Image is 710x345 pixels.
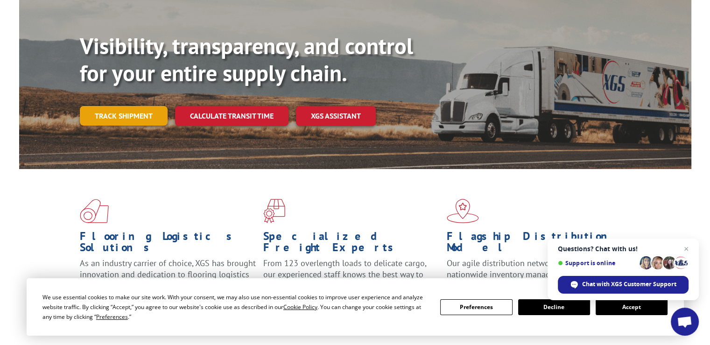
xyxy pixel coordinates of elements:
[447,199,479,223] img: xgs-icon-flagship-distribution-model-red
[440,299,512,315] button: Preferences
[558,260,636,267] span: Support is online
[80,231,256,258] h1: Flooring Logistics Solutions
[582,280,676,289] span: Chat with XGS Customer Support
[558,245,689,253] span: Questions? Chat with us!
[671,308,699,336] a: Open chat
[80,258,256,291] span: As an industry carrier of choice, XGS has brought innovation and dedication to flooring logistics...
[447,231,623,258] h1: Flagship Distribution Model
[263,199,285,223] img: xgs-icon-focused-on-flooring-red
[558,276,689,294] span: Chat with XGS Customer Support
[296,106,376,126] a: XGS ASSISTANT
[518,299,590,315] button: Decline
[596,299,668,315] button: Accept
[80,106,168,126] a: Track shipment
[27,278,684,336] div: Cookie Consent Prompt
[263,231,440,258] h1: Specialized Freight Experts
[283,303,317,311] span: Cookie Policy
[447,258,619,280] span: Our agile distribution network gives you nationwide inventory management on demand.
[175,106,288,126] a: Calculate transit time
[80,31,413,87] b: Visibility, transparency, and control for your entire supply chain.
[263,258,440,299] p: From 123 overlength loads to delicate cargo, our experienced staff knows the best way to move you...
[96,313,128,321] span: Preferences
[80,199,109,223] img: xgs-icon-total-supply-chain-intelligence-red
[42,292,429,322] div: We use essential cookies to make our site work. With your consent, we may also use non-essential ...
